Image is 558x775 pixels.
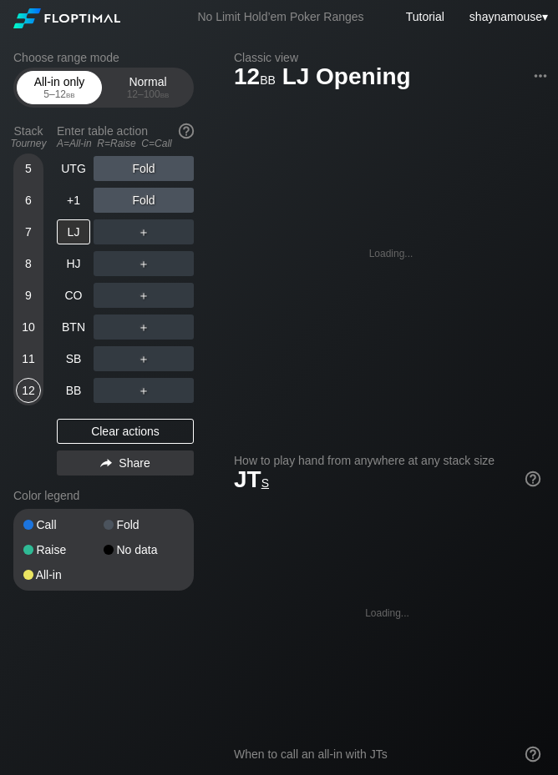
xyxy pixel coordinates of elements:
[21,72,98,103] div: All-in only
[13,8,120,28] img: Floptimal logo
[94,219,194,244] div: ＋
[94,251,194,276] div: ＋
[104,544,184,556] div: No data
[94,315,194,340] div: ＋
[16,251,41,276] div: 8
[16,378,41,403] div: 12
[57,283,90,308] div: CO
[57,450,194,476] div: Share
[94,188,194,213] div: Fold
[94,346,194,371] div: ＋
[234,51,548,64] h2: Classic view
[234,454,540,467] h2: How to play hand from anywhere at any stack size
[524,470,542,488] img: help.32db89a4.svg
[57,219,90,244] div: LJ
[177,122,195,140] img: help.32db89a4.svg
[16,156,41,181] div: 5
[524,745,542,763] img: help.32db89a4.svg
[94,283,194,308] div: ＋
[465,8,550,26] div: ▾
[23,544,104,556] div: Raise
[531,67,550,85] img: ellipsis.fd386fe8.svg
[109,72,186,103] div: Normal
[406,10,444,23] a: Tutorial
[280,64,413,92] span: LJ Opening
[16,188,41,213] div: 6
[57,251,90,276] div: HJ
[57,188,90,213] div: +1
[57,346,90,371] div: SB
[365,607,409,619] div: Loading...
[231,64,278,92] span: 12
[23,569,104,581] div: All-in
[234,466,269,492] span: JT
[172,10,388,28] div: No Limit Hold’em Poker Ranges
[100,459,112,468] img: share.864f2f62.svg
[104,519,184,531] div: Fold
[13,482,194,509] div: Color legend
[7,138,50,149] div: Tourney
[16,346,41,371] div: 11
[260,69,276,88] span: bb
[57,419,194,444] div: Clear actions
[57,138,194,149] div: A=All-in R=Raise C=Call
[469,10,542,23] span: shaynamouse
[66,88,75,100] span: bb
[23,519,104,531] div: Call
[16,315,41,340] div: 10
[57,378,90,403] div: BB
[24,88,94,100] div: 5 – 12
[57,315,90,340] div: BTN
[16,283,41,308] div: 9
[94,378,194,403] div: ＋
[16,219,41,244] div: 7
[13,51,194,64] h2: Choose range mode
[234,747,540,761] div: When to call an all-in with JTs
[160,88,170,100] span: bb
[261,472,269,491] span: s
[369,248,413,259] div: Loading...
[57,156,90,181] div: UTG
[113,88,183,100] div: 12 – 100
[7,118,50,156] div: Stack
[94,156,194,181] div: Fold
[57,118,194,156] div: Enter table action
